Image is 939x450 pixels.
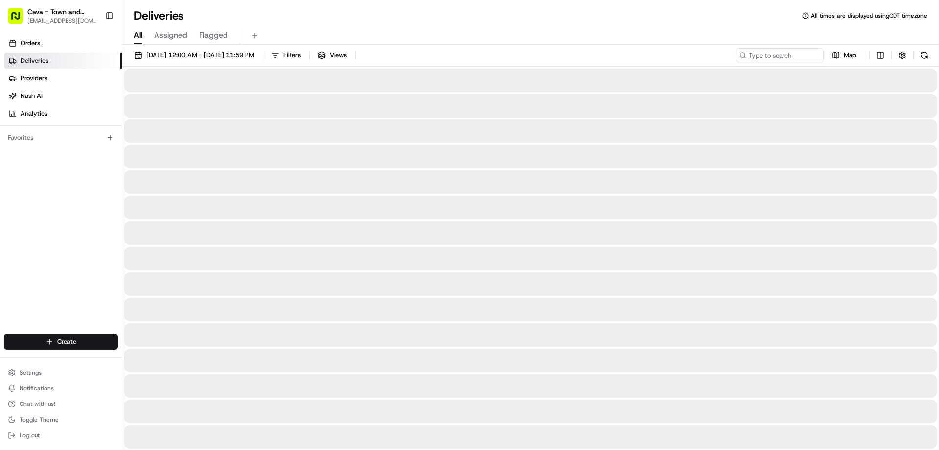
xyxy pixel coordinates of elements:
span: Settings [20,369,42,377]
h1: Deliveries [134,8,184,24]
a: Orders [4,35,122,51]
span: [DATE] 12:00 AM - [DATE] 11:59 PM [146,51,254,60]
span: Views [330,51,347,60]
span: All times are displayed using CDT timezone [811,12,927,20]
button: Map [827,48,861,62]
span: Providers [21,74,47,83]
span: Assigned [154,29,187,41]
button: Notifications [4,381,118,395]
span: Chat with us! [20,400,55,408]
a: Analytics [4,106,122,121]
button: Settings [4,366,118,379]
button: Cava - Town and Country[EMAIL_ADDRESS][DOMAIN_NAME] [4,4,101,27]
button: Toggle Theme [4,413,118,426]
a: Deliveries [4,53,122,69]
span: Orders [21,39,40,47]
button: [EMAIL_ADDRESS][DOMAIN_NAME] [27,17,97,24]
span: Flagged [199,29,228,41]
button: Filters [267,48,305,62]
span: Nash AI [21,92,43,100]
span: Filters [283,51,301,60]
button: Chat with us! [4,397,118,411]
span: Toggle Theme [20,416,59,424]
span: Deliveries [21,56,48,65]
input: Type to search [736,48,824,62]
span: Create [57,337,76,346]
span: Map [844,51,856,60]
button: Log out [4,428,118,442]
a: Providers [4,71,122,86]
a: Nash AI [4,88,122,104]
span: Analytics [21,109,47,118]
span: Log out [20,431,40,439]
div: Favorites [4,130,118,145]
button: [DATE] 12:00 AM - [DATE] 11:59 PM [130,48,259,62]
button: Refresh [917,48,931,62]
button: Cava - Town and Country [27,7,97,17]
span: All [134,29,142,41]
span: Notifications [20,384,54,392]
button: Create [4,334,118,350]
button: Views [313,48,351,62]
